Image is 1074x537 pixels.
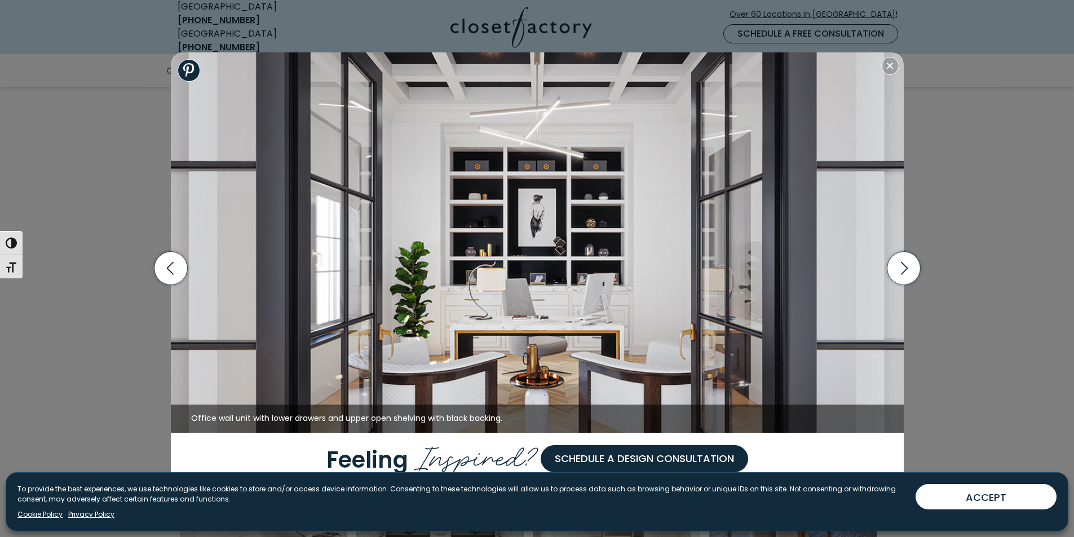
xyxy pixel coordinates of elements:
[881,57,899,75] button: Close modal
[171,52,904,433] img: Office wall unit with lower drawers and upper open shelving with black backing.
[414,432,541,477] span: Inspired?
[916,484,1057,509] button: ACCEPT
[178,59,200,82] a: Share to Pinterest
[68,509,114,520] a: Privacy Policy
[17,509,63,520] a: Cookie Policy
[171,405,904,433] figcaption: Office wall unit with lower drawers and upper open shelving with black backing.
[17,484,907,504] p: To provide the best experiences, we use technologies like cookies to store and/or access device i...
[326,443,408,475] span: Feeling
[541,445,748,472] a: Schedule a Design Consultation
